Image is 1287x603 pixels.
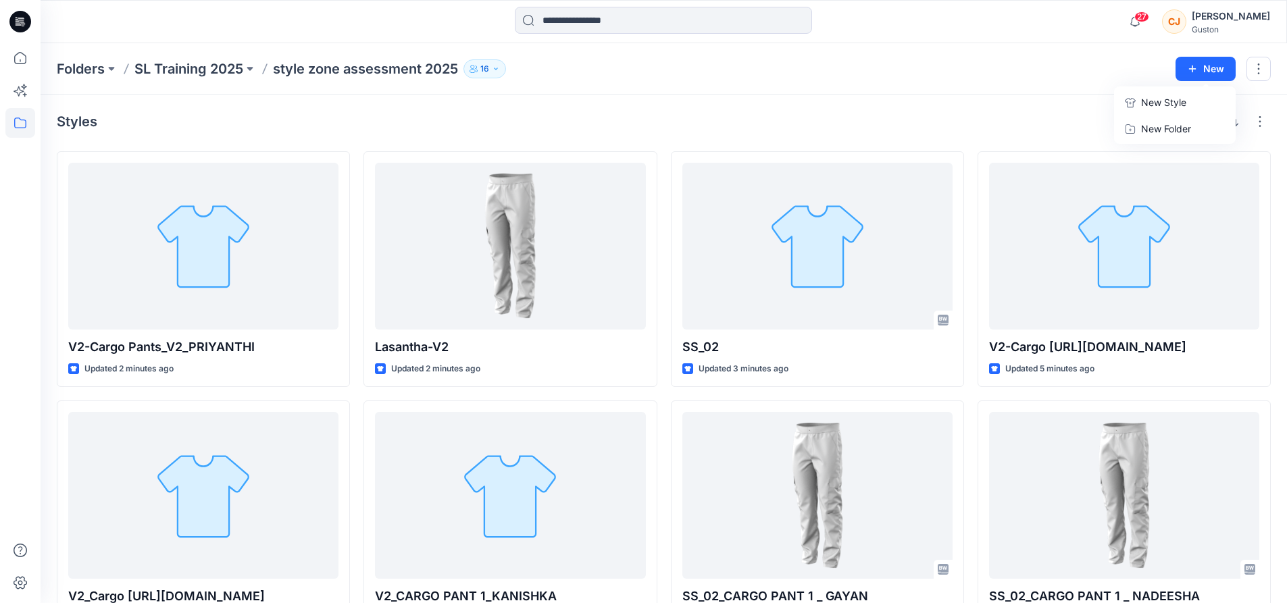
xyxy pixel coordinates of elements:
p: 16 [480,61,489,76]
p: V2-Cargo Pants_V2_PRIYANTHI [68,338,338,357]
div: [PERSON_NAME] [1192,8,1270,24]
p: Updated 3 minutes ago [699,362,788,376]
button: New [1176,57,1236,81]
p: Updated 5 minutes ago [1005,362,1094,376]
span: 27 [1134,11,1149,22]
a: Folders [57,59,105,78]
a: V2-Cargo Pants_V2_PRIYANTHI [68,163,338,330]
a: V2_CARGO PANT 1_KANISHKA [375,412,645,579]
a: SS_02_CARGO PANT 1 _ NADEESHA [989,412,1259,579]
div: CJ [1162,9,1186,34]
h4: Styles [57,113,97,130]
a: New Style [1117,89,1233,116]
p: Updated 2 minutes ago [84,362,174,376]
p: style zone assessment 2025 [273,59,458,78]
p: Lasantha-V2 [375,338,645,357]
a: Lasantha-V2 [375,163,645,330]
a: SL Training 2025 [134,59,243,78]
a: SS_02 [682,163,953,330]
a: SS_02_CARGO PANT 1 _ GAYAN [682,412,953,579]
p: New Folder [1141,122,1191,136]
p: New Style [1141,95,1186,111]
a: V2_Cargo Pants_1_DULANJA.bw [68,412,338,579]
p: V2-Cargo [URL][DOMAIN_NAME] [989,338,1259,357]
a: V2-Cargo Pants_1_THAKSHILA.bw [989,163,1259,330]
button: 16 [463,59,506,78]
div: Guston [1192,24,1270,34]
p: Updated 2 minutes ago [391,362,480,376]
p: SS_02 [682,338,953,357]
